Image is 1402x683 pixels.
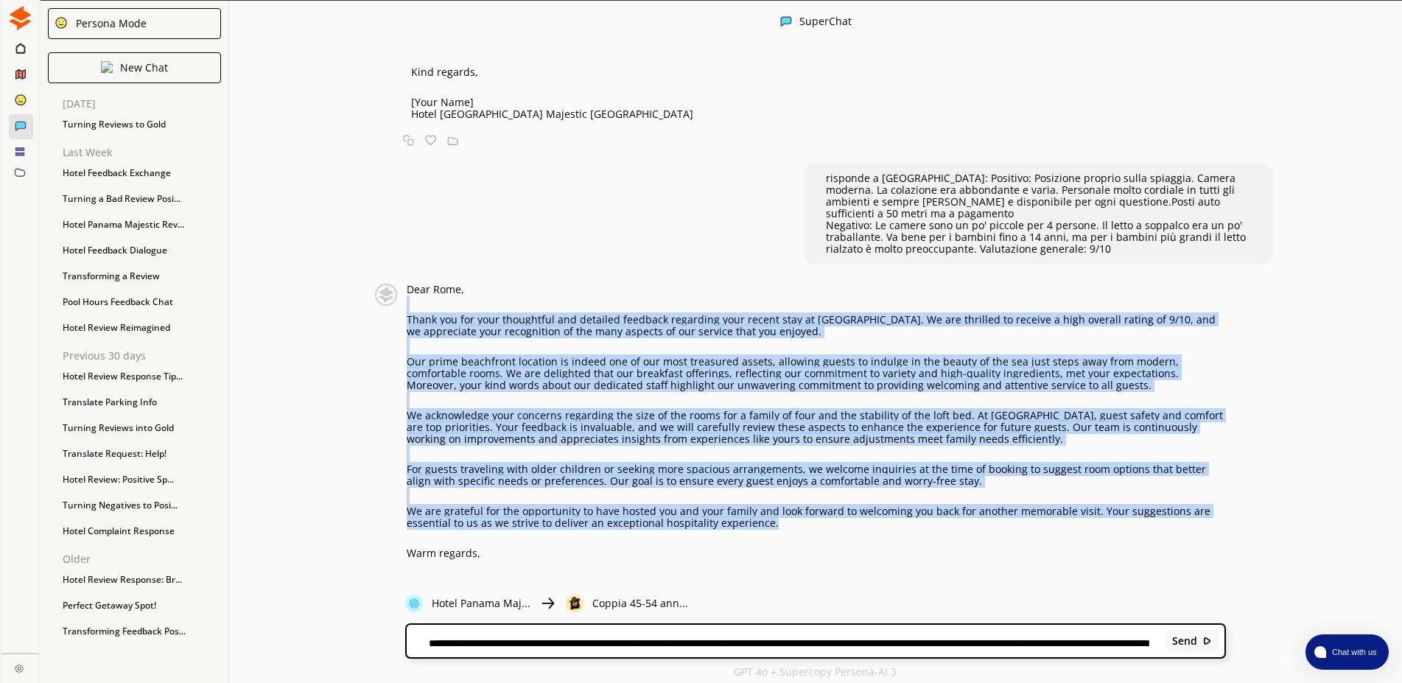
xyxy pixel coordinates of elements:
[55,291,228,313] div: Pool Hours Feedback Chat
[63,553,228,565] p: Older
[407,463,1226,487] p: For guests traveling with older children or seeking more spacious arrangements, we welcome inquir...
[55,569,228,591] div: Hotel Review Response: Br...
[63,147,228,158] p: Last Week
[407,547,1226,559] p: Warm regards,
[432,598,530,609] p: Hotel Panama Maj...
[55,214,228,236] div: Hotel Panama Majestic Rev...
[411,97,1227,108] p: [Your Name]
[799,15,852,29] div: SuperChat
[55,595,228,617] div: Perfect Getaway Spot!
[407,410,1226,445] p: We acknowledge your concerns regarding the size of the rooms for a family of four and the stabili...
[447,135,458,146] img: Save
[55,620,228,642] div: Transforming Feedback Pos...
[55,265,228,287] div: Transforming a Review
[403,135,414,146] img: Copy
[411,108,1227,120] p: Hotel [GEOGRAPHIC_DATA] Majestic [GEOGRAPHIC_DATA]
[8,6,32,30] img: Close
[63,98,228,110] p: [DATE]
[411,66,1227,78] p: Kind regards,
[1202,636,1213,646] img: Close
[55,520,228,542] div: Hotel Complaint Response
[63,350,228,362] p: Previous 30 days
[55,443,228,465] div: Translate Request: Help!
[734,666,897,678] p: GPT 4o + Supercopy Persona-AI 3
[71,18,147,29] div: Persona Mode
[826,220,1251,255] p: Negativo: Le camere sono un po' piccole per 4 persone. Il letto a soppalco era un po' traballante...
[55,365,228,388] div: Hotel Review Response Tip...
[101,61,113,73] img: Close
[1172,635,1197,647] b: Send
[407,284,1226,295] p: Dear Rome,
[425,135,436,146] img: Favorite
[120,62,168,74] p: New Chat
[566,595,583,612] img: Close
[55,391,228,413] div: Translate Parking Info
[592,598,688,609] p: Coppia 45-54 ann...
[1305,634,1389,670] button: atlas-launcher
[780,15,792,27] img: Close
[55,239,228,262] div: Hotel Feedback Dialogue
[826,172,1251,220] p: risponde a [GEOGRAPHIC_DATA]: Positivo: Posizione proprio sulla spiaggia. Camera moderna. La cola...
[407,356,1226,391] p: Our prime beachfront location is indeed one of our most treasured assets, allowing guests to indu...
[407,578,1226,589] p: [Your Name]
[1,654,39,679] a: Close
[55,16,68,29] img: Close
[55,317,228,339] div: Hotel Review Reimagined
[55,494,228,516] div: Turning Negatives to Posi...
[1326,646,1380,658] span: Chat with us
[55,417,228,439] div: Turning Reviews into Gold
[15,664,24,673] img: Close
[539,595,557,612] img: Close
[373,284,399,306] img: Close
[55,162,228,184] div: Hotel Feedback Exchange
[55,188,228,210] div: Turning a Bad Review Posi...
[55,113,228,136] div: Turning Reviews to Gold
[405,595,423,612] img: Close
[407,314,1226,337] p: Thank you for your thoughtful and detailed feedback regarding your recent stay at [GEOGRAPHIC_DAT...
[55,469,228,491] div: Hotel Review: Positive Sp...
[407,505,1226,529] p: We are grateful for the opportunity to have hosted you and your family and look forward to welcom...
